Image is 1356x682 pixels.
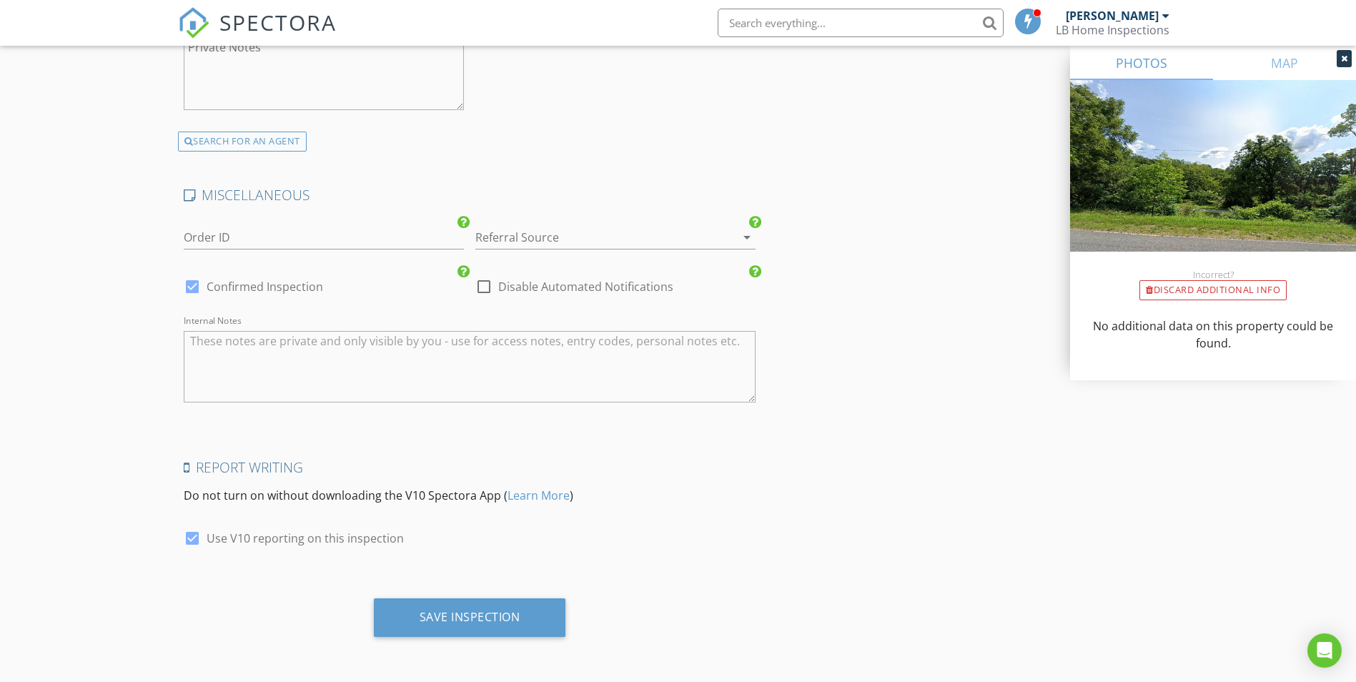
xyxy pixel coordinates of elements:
[1066,9,1159,23] div: [PERSON_NAME]
[207,280,323,294] label: Confirmed Inspection
[1056,23,1169,37] div: LB Home Inspections
[738,229,756,246] i: arrow_drop_down
[420,610,520,624] div: Save Inspection
[1070,46,1213,80] a: PHOTOS
[1139,280,1287,300] div: Discard Additional info
[178,7,209,39] img: The Best Home Inspection Software - Spectora
[184,487,756,504] p: Do not turn on without downloading the V10 Spectora App ( )
[178,132,307,152] div: SEARCH FOR AN AGENT
[1070,80,1356,286] img: streetview
[718,9,1004,37] input: Search everything...
[1087,317,1339,352] p: No additional data on this property could be found.
[219,7,337,37] span: SPECTORA
[178,19,337,49] a: SPECTORA
[184,458,756,477] h4: Report Writing
[207,531,404,545] label: Use V10 reporting on this inspection
[1213,46,1356,80] a: MAP
[1307,633,1342,668] div: Open Intercom Messenger
[184,331,756,402] textarea: Internal Notes
[184,186,756,204] h4: MISCELLANEOUS
[1070,269,1356,280] div: Incorrect?
[498,280,673,294] label: Disable Automated Notifications
[508,488,570,503] a: Learn More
